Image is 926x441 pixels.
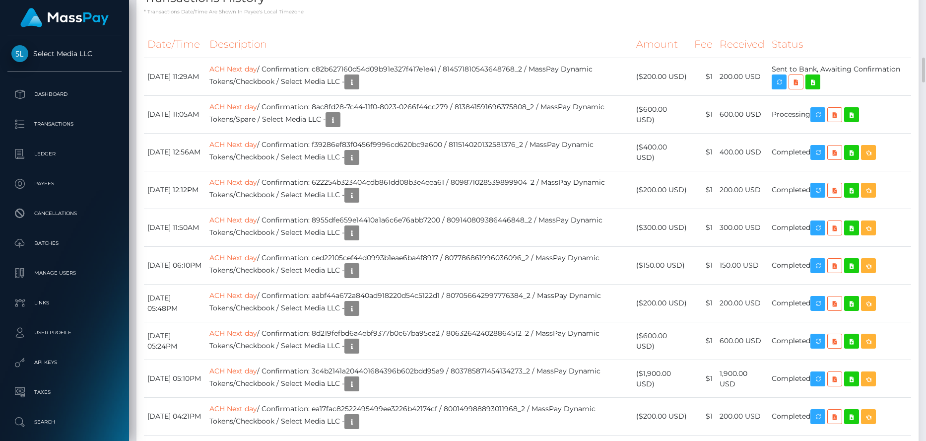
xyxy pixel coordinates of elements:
[11,236,118,251] p: Batches
[11,266,118,281] p: Manage Users
[11,87,118,102] p: Dashboard
[7,49,122,58] span: Select Media LLC
[11,295,118,310] p: Links
[11,355,118,370] p: API Keys
[11,117,118,132] p: Transactions
[11,45,28,62] img: Select Media LLC
[11,176,118,191] p: Payees
[11,325,118,340] p: User Profile
[11,147,118,161] p: Ledger
[11,385,118,400] p: Taxes
[11,206,118,221] p: Cancellations
[11,415,118,430] p: Search
[20,8,109,27] img: MassPay Logo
